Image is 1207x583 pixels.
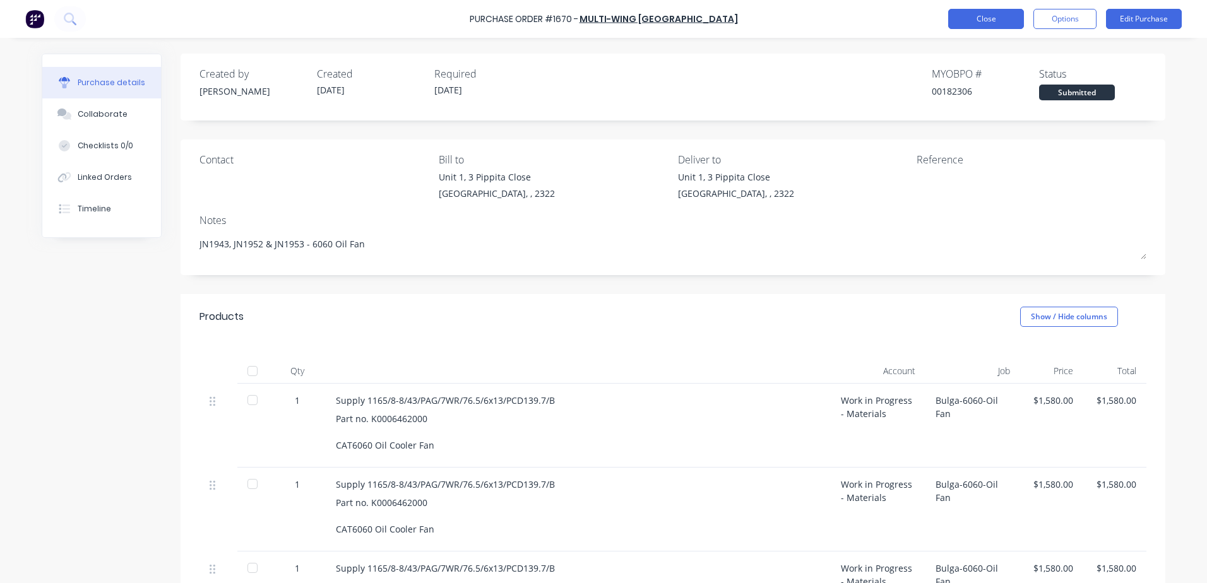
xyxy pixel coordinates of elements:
[317,66,424,81] div: Created
[1093,562,1136,575] div: $1,580.00
[199,66,307,81] div: Created by
[336,478,821,491] div: Supply 1165/8-8/43/PAG/7WR/76.5/6x13/PCD139.7/B
[78,203,111,215] div: Timeline
[925,468,1020,551] div: Bulga-6060-Oil Fan
[434,66,542,81] div: Required
[678,170,794,184] div: Unit 1, 3 Pippita Close
[279,562,316,575] div: 1
[1030,478,1073,491] div: $1,580.00
[1093,478,1136,491] div: $1,580.00
[199,213,1146,228] div: Notes
[1030,562,1073,575] div: $1,580.00
[25,9,44,28] img: Factory
[439,152,669,167] div: Bill to
[948,9,1024,29] button: Close
[42,67,161,98] button: Purchase details
[279,478,316,491] div: 1
[1083,358,1146,384] div: Total
[1106,9,1182,29] button: Edit Purchase
[336,394,821,407] div: Supply 1165/8-8/43/PAG/7WR/76.5/6x13/PCD139.7/B
[42,130,161,162] button: Checklists 0/0
[199,152,429,167] div: Contact
[580,13,738,25] a: Multi-Wing [GEOGRAPHIC_DATA]
[199,309,244,324] div: Products
[199,231,1146,259] textarea: JN1943, JN1952 & JN1953 - 6060 Oil Fan
[831,358,925,384] div: Account
[439,170,555,184] div: Unit 1, 3 Pippita Close
[199,85,307,98] div: [PERSON_NAME]
[336,412,821,452] div: Part no. K0006462000 CAT6060 Oil Cooler Fan
[336,496,821,536] div: Part no. K0006462000 CAT6060 Oil Cooler Fan
[42,162,161,193] button: Linked Orders
[1020,358,1083,384] div: Price
[269,358,326,384] div: Qty
[925,384,1020,468] div: Bulga-6060-Oil Fan
[78,140,133,151] div: Checklists 0/0
[917,152,1146,167] div: Reference
[1033,9,1097,29] button: Options
[932,66,1039,81] div: MYOB PO #
[279,394,316,407] div: 1
[42,98,161,130] button: Collaborate
[1039,66,1146,81] div: Status
[678,152,908,167] div: Deliver to
[678,187,794,200] div: [GEOGRAPHIC_DATA], , 2322
[78,77,145,88] div: Purchase details
[932,85,1039,98] div: 00182306
[831,468,925,551] div: Work in Progress - Materials
[336,562,821,575] div: Supply 1165/8-8/43/PAG/7WR/76.5/6x13/PCD139.7/B
[42,193,161,225] button: Timeline
[1093,394,1136,407] div: $1,580.00
[831,384,925,468] div: Work in Progress - Materials
[470,13,578,26] div: Purchase Order #1670 -
[925,358,1020,384] div: Job
[1020,307,1118,327] button: Show / Hide columns
[439,187,555,200] div: [GEOGRAPHIC_DATA], , 2322
[78,172,132,183] div: Linked Orders
[1039,85,1115,100] div: Submitted
[78,109,128,120] div: Collaborate
[1030,394,1073,407] div: $1,580.00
